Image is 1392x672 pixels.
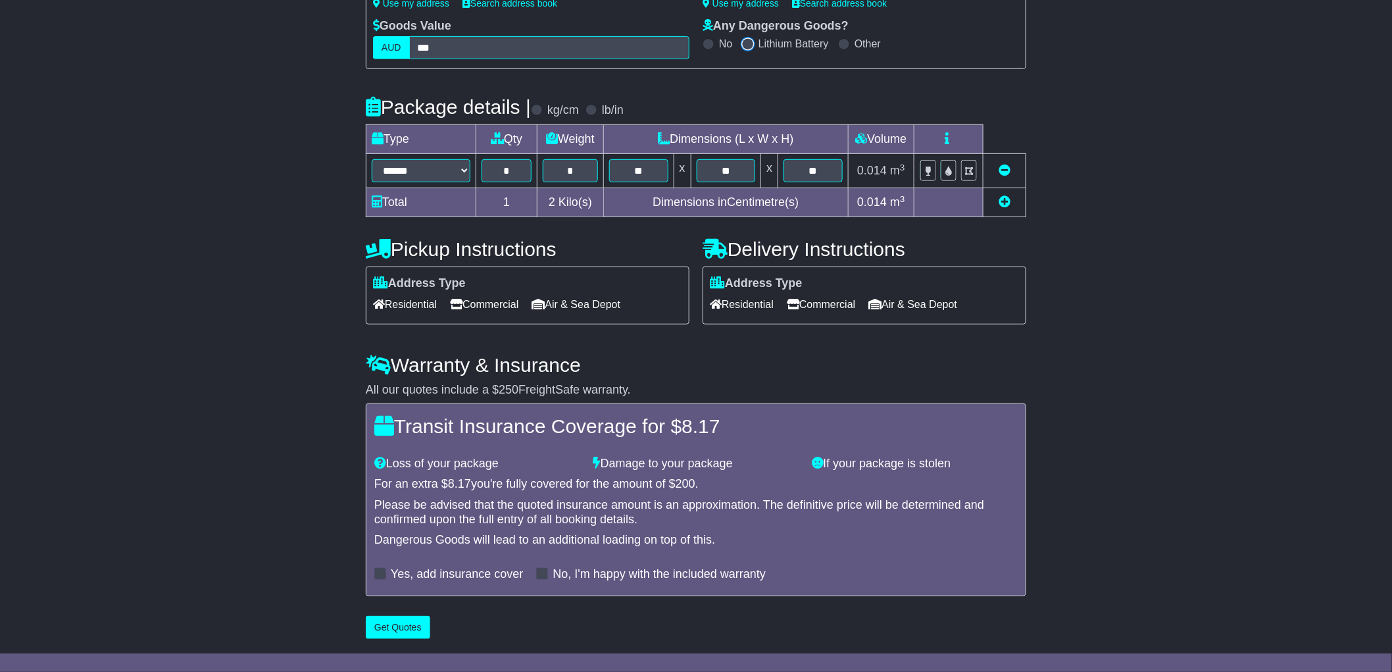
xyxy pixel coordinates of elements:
[374,533,1018,548] div: Dangerous Goods will lead to an additional loading on top of this.
[999,195,1010,209] a: Add new item
[869,294,958,315] span: Air & Sea Depot
[703,238,1026,260] h4: Delivery Instructions
[710,294,774,315] span: Residential
[900,194,905,204] sup: 3
[537,188,604,217] td: Kilo(s)
[366,354,1026,376] h4: Warranty & Insurance
[900,163,905,172] sup: 3
[366,188,476,217] td: Total
[476,125,537,154] td: Qty
[366,96,531,118] h4: Package details |
[537,125,604,154] td: Weight
[374,498,1018,527] div: Please be advised that the quoted insurance amount is an approximation. The definitive price will...
[366,383,1026,398] div: All our quotes include a $ FreightSafe warranty.
[373,294,437,315] span: Residential
[587,457,806,471] div: Damage to your package
[855,38,881,50] label: Other
[761,154,778,188] td: x
[476,188,537,217] td: 1
[758,38,829,50] label: Lithium Battery
[805,457,1024,471] div: If your package is stolen
[787,294,855,315] span: Commercial
[374,477,1018,492] div: For an extra $ you're fully covered for the amount of $ .
[719,38,732,50] label: No
[450,294,518,315] span: Commercial
[532,294,621,315] span: Air & Sea Depot
[374,415,1018,437] h4: Transit Insurance Coverage for $
[602,103,624,118] label: lb/in
[373,36,410,59] label: AUD
[448,477,471,490] span: 8.17
[857,195,887,209] span: 0.014
[890,164,905,177] span: m
[676,477,695,490] span: 200
[366,125,476,154] td: Type
[682,415,720,437] span: 8.17
[603,125,848,154] td: Dimensions (L x W x H)
[848,125,914,154] td: Volume
[999,164,1010,177] a: Remove this item
[710,276,803,291] label: Address Type
[368,457,587,471] div: Loss of your package
[373,19,451,34] label: Goods Value
[857,164,887,177] span: 0.014
[499,383,518,396] span: 250
[547,103,579,118] label: kg/cm
[366,616,430,639] button: Get Quotes
[553,567,766,582] label: No, I'm happy with the included warranty
[890,195,905,209] span: m
[549,195,555,209] span: 2
[603,188,848,217] td: Dimensions in Centimetre(s)
[674,154,691,188] td: x
[703,19,849,34] label: Any Dangerous Goods?
[391,567,523,582] label: Yes, add insurance cover
[373,276,466,291] label: Address Type
[366,238,689,260] h4: Pickup Instructions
